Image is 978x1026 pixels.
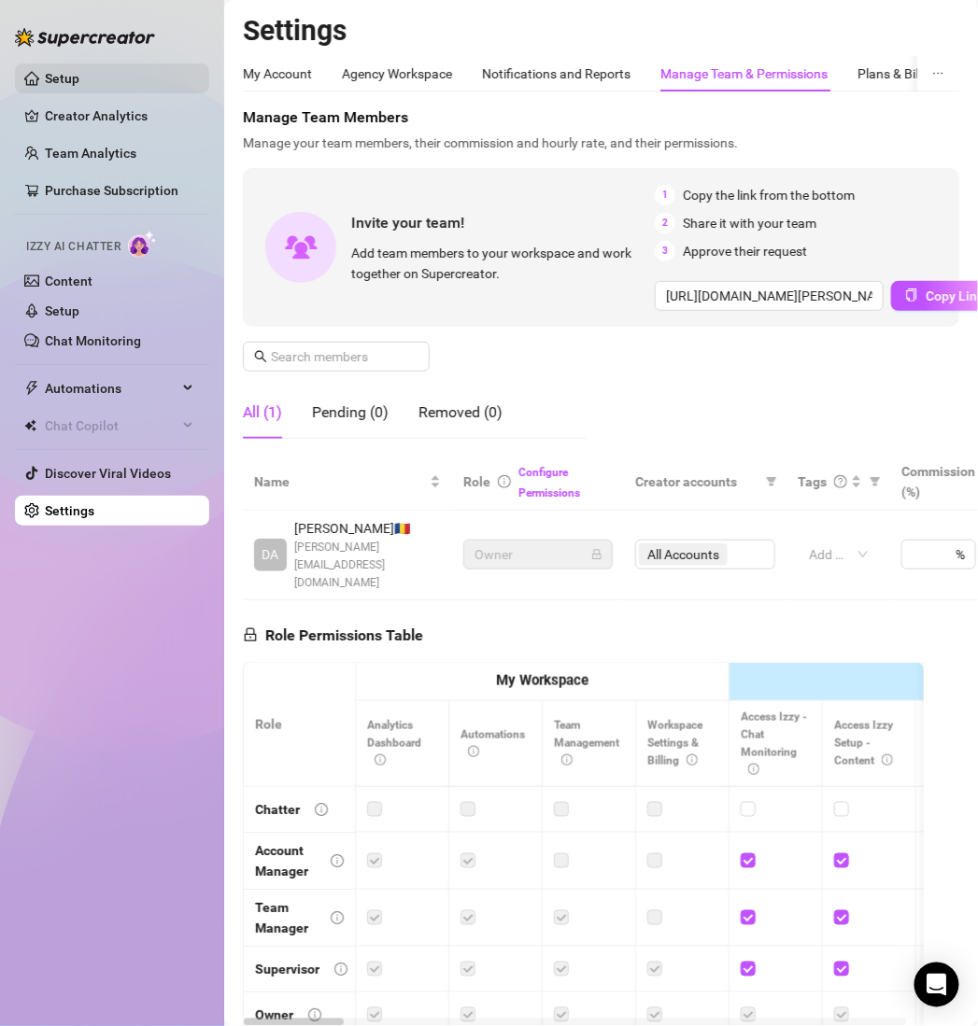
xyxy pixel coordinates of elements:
[26,238,120,256] span: Izzy AI Chatter
[866,468,885,496] span: filter
[45,411,177,441] span: Chat Copilot
[271,346,404,367] input: Search members
[468,746,479,757] span: info-circle
[834,719,893,767] span: Access Izzy Setup - Content
[334,963,347,976] span: info-circle
[834,475,847,488] span: question-circle
[461,728,525,759] span: Automations
[45,183,178,198] a: Purchase Subscription
[45,333,141,348] a: Chat Monitoring
[762,468,781,496] span: filter
[244,663,356,787] th: Role
[496,672,588,689] strong: My Workspace
[367,719,421,767] span: Analytics Dashboard
[660,63,828,84] div: Manage Team & Permissions
[294,518,441,539] span: [PERSON_NAME] 🇷🇴
[254,471,426,492] span: Name
[687,754,698,766] span: info-circle
[351,211,655,234] span: Invite your team!
[243,13,959,49] h2: Settings
[914,963,959,1007] div: Open Intercom Messenger
[24,381,39,396] span: thunderbolt
[243,627,258,642] span: lock
[518,466,580,499] a: Configure Permissions
[45,71,79,86] a: Setup
[254,350,267,363] span: search
[262,544,279,565] span: DA
[45,466,171,481] a: Discover Viral Videos
[882,754,893,766] span: info-circle
[342,63,452,84] div: Agency Workspace
[591,549,602,560] span: lock
[243,401,282,424] div: All (1)
[932,67,944,79] span: ellipsis
[24,419,36,432] img: Chat Copilot
[741,710,807,777] span: Access Izzy - Chat Monitoring
[418,401,503,424] div: Removed (0)
[45,101,194,131] a: Creator Analytics
[331,911,344,924] span: info-circle
[475,541,602,569] span: Owner
[243,454,452,511] th: Name
[45,503,94,518] a: Settings
[498,475,511,488] span: info-circle
[858,63,939,84] div: Plans & Billing
[308,1008,321,1021] span: info-circle
[798,471,827,492] span: Tags
[655,241,675,261] span: 3
[255,1005,293,1025] div: Owner
[128,231,157,258] img: AI Chatter
[255,897,316,938] div: Team Manager
[683,185,855,205] span: Copy the link from the bottom
[351,243,647,284] span: Add team members to your workspace and work together on Supercreator.
[683,241,807,261] span: Approve their request
[294,539,441,592] span: [PERSON_NAME][EMAIL_ADDRESS][DOMAIN_NAME]
[655,185,675,205] span: 1
[905,288,918,302] span: copy
[482,63,631,84] div: Notifications and Reports
[647,719,702,767] span: Workspace Settings & Billing
[561,754,573,766] span: info-circle
[766,476,777,487] span: filter
[748,764,759,775] span: info-circle
[45,146,136,161] a: Team Analytics
[315,803,328,816] span: info-circle
[331,854,344,867] span: info-circle
[243,106,959,129] span: Manage Team Members
[15,28,155,47] img: logo-BBDzfeDw.svg
[243,625,423,647] h5: Role Permissions Table
[243,133,959,153] span: Manage your team members, their commission and hourly rate, and their permissions.
[255,959,319,979] div: Supervisor
[243,63,312,84] div: My Account
[683,213,816,233] span: Share it with your team
[45,274,92,288] a: Content
[655,213,675,233] span: 2
[870,476,881,487] span: filter
[635,471,758,492] span: Creator accounts
[255,840,316,881] div: Account Manager
[45,373,177,403] span: Automations
[375,754,386,766] span: info-circle
[312,401,389,424] div: Pending (0)
[554,719,619,767] span: Team Management
[45,303,79,318] a: Setup
[463,474,490,489] span: Role
[255,799,300,820] div: Chatter
[917,56,959,91] button: ellipsis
